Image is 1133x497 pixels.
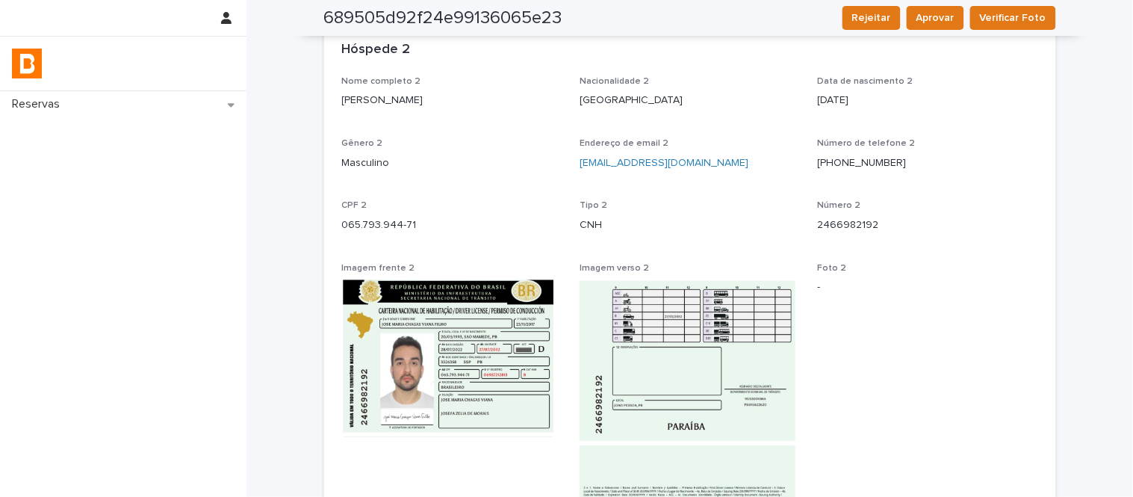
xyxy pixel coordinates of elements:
a: [EMAIL_ADDRESS][DOMAIN_NAME] [580,158,748,168]
span: Número de telefone 2 [818,139,916,148]
p: CNH [580,217,800,233]
p: [GEOGRAPHIC_DATA] [580,93,800,108]
p: [DATE] [818,93,1038,108]
p: 2466982192 [818,217,1038,233]
span: Número 2 [818,201,861,210]
p: Reservas [6,97,72,111]
button: Verificar Foto [970,6,1056,30]
img: IMG_0138.jpeg [342,280,562,437]
span: Imagem frente 2 [342,264,415,273]
span: Nacionalidade 2 [580,77,649,86]
p: Masculino [342,155,562,171]
p: 065.793.944-71 [342,217,562,233]
h2: 689505d92f24e99136065e23 [324,7,562,29]
p: [PERSON_NAME] [342,93,562,108]
img: zVaNuJHRTjyIjT5M9Xd5 [12,49,42,78]
span: Rejeitar [852,10,891,25]
span: Imagem verso 2 [580,264,649,273]
span: Foto 2 [818,264,847,273]
span: Endereço de email 2 [580,139,668,148]
span: CPF 2 [342,201,367,210]
span: Nome completo 2 [342,77,421,86]
a: [PHONE_NUMBER] [818,158,907,168]
span: Data de nascimento 2 [818,77,913,86]
h2: Hóspede 2 [342,42,411,58]
p: - [818,280,1038,295]
span: Gênero 2 [342,139,383,148]
button: Aprovar [907,6,964,30]
span: Verificar Foto [980,10,1046,25]
span: Aprovar [916,10,954,25]
button: Rejeitar [842,6,901,30]
span: Tipo 2 [580,201,607,210]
